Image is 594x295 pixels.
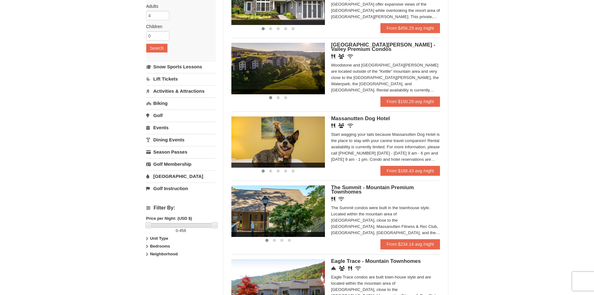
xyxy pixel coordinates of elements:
span: 0 [176,228,178,233]
a: Golf Membership [146,158,216,170]
i: Restaurant [331,123,335,128]
h4: Filter By: [146,205,216,211]
button: Search [146,44,167,52]
a: Snow Sports Lessons [146,61,216,72]
i: Wireless Internet (free) [347,54,353,59]
span: The Summit - Mountain Premium Townhomes [331,184,414,195]
a: Lift Tickets [146,73,216,85]
a: From $456.29 avg /night [380,23,440,33]
strong: Neighborhood [150,252,178,256]
a: From $234.14 avg /night [380,239,440,249]
a: From $188.43 avg /night [380,166,440,176]
label: - [146,228,216,234]
strong: Price per Night: (USD $) [146,216,192,221]
i: Wireless Internet (free) [338,197,344,201]
a: Events [146,122,216,133]
span: Eagle Trace - Mountain Townhomes [331,258,421,264]
label: Adults [146,3,211,9]
i: Restaurant [331,54,335,59]
a: [GEOGRAPHIC_DATA] [146,170,216,182]
a: Season Passes [146,146,216,158]
a: From $150.29 avg /night [380,96,440,106]
strong: Unit Type [150,236,168,241]
a: Golf [146,110,216,121]
a: Activities & Attractions [146,85,216,97]
i: Conference Facilities [339,266,345,271]
span: [GEOGRAPHIC_DATA][PERSON_NAME] - Valley Premium Condos [331,42,436,52]
i: Banquet Facilities [338,123,344,128]
div: The Summit condos were built in the townhouse style. Located within the mountain area of [GEOGRAP... [331,205,440,236]
label: Children [146,23,211,30]
div: Start wagging your tails because Massanutten Dog Hotel is the place to stay with your canine trav... [331,131,440,163]
i: Banquet Facilities [338,54,344,59]
i: Restaurant [348,266,352,271]
i: Wireless Internet (free) [355,266,361,271]
a: Dining Events [146,134,216,145]
i: Wireless Internet (free) [347,123,353,128]
span: Massanutten Dog Hotel [331,116,390,121]
strong: Bedrooms [150,244,170,248]
span: 456 [179,228,186,233]
i: Concierge Desk [331,266,336,271]
a: Biking [146,97,216,109]
div: Woodstone and [GEOGRAPHIC_DATA][PERSON_NAME] are located outside of the "Kettle" mountain area an... [331,62,440,93]
i: Restaurant [331,197,335,201]
a: Golf Instruction [146,183,216,194]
